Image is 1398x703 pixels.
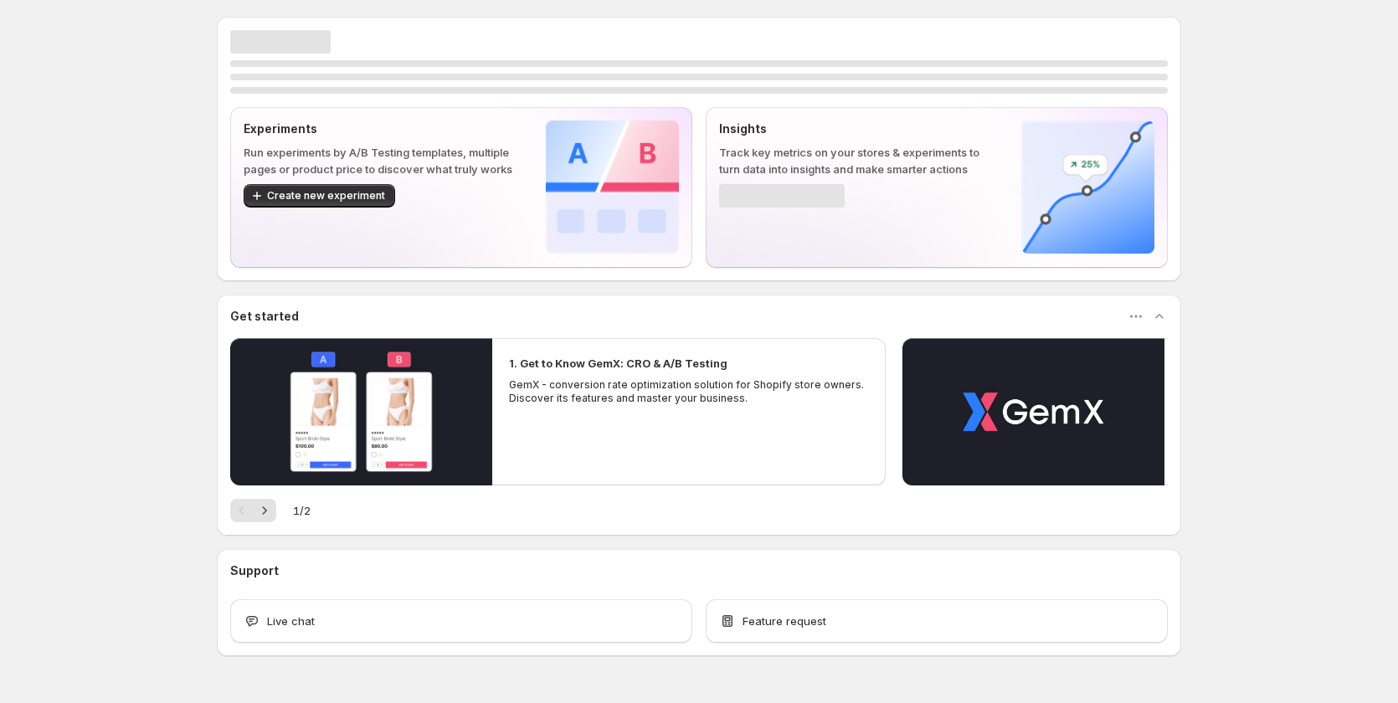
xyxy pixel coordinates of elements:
[719,144,995,177] p: Track key metrics on your stores & experiments to turn data into insights and make smarter actions
[1021,121,1154,254] img: Insights
[244,184,395,208] button: Create new experiment
[743,613,826,629] span: Feature request
[902,338,1164,485] button: Play video
[253,499,276,522] button: Next
[267,613,315,629] span: Live chat
[230,338,492,485] button: Play video
[230,308,299,325] h3: Get started
[230,499,276,522] nav: Pagination
[230,562,279,579] h3: Support
[509,378,869,405] p: GemX - conversion rate optimization solution for Shopify store owners. Discover its features and ...
[719,121,995,137] p: Insights
[244,121,519,137] p: Experiments
[244,144,519,177] p: Run experiments by A/B Testing templates, multiple pages or product price to discover what truly ...
[509,355,727,372] h2: 1. Get to Know GemX: CRO & A/B Testing
[267,189,385,203] span: Create new experiment
[546,121,679,254] img: Experiments
[293,502,311,519] span: 1 / 2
